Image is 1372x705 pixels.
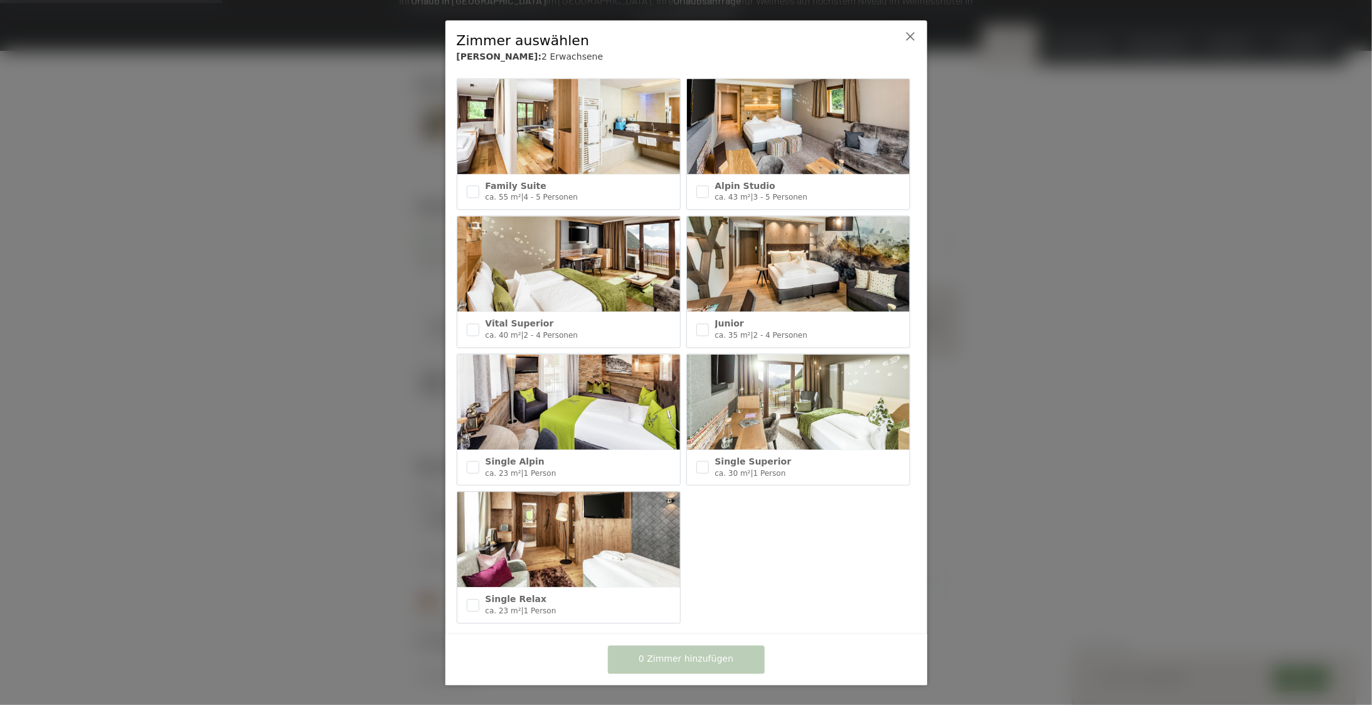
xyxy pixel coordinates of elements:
[715,331,751,340] span: ca. 35 m²
[521,607,524,616] span: |
[486,469,521,478] span: ca. 23 m²
[457,217,680,312] img: Vital Superior
[687,354,910,449] img: Single Superior
[486,193,521,202] span: ca. 55 m²
[486,331,521,340] span: ca. 40 m²
[751,331,753,340] span: |
[541,52,603,62] span: 2 Erwachsene
[457,52,542,62] b: [PERSON_NAME]:
[715,181,775,191] span: Alpin Studio
[687,217,910,312] img: Junior
[457,31,877,51] div: Zimmer auswählen
[753,193,807,202] span: 3 - 5 Personen
[751,193,753,202] span: |
[486,181,546,191] span: Family Suite
[457,78,680,174] img: Family Suite
[521,469,524,478] span: |
[521,193,524,202] span: |
[753,331,807,340] span: 2 - 4 Personen
[715,456,792,466] span: Single Superior
[457,354,680,449] img: Single Alpin
[521,331,524,340] span: |
[524,331,578,340] span: 2 - 4 Personen
[486,319,554,329] span: Vital Superior
[715,469,751,478] span: ca. 30 m²
[457,492,680,588] img: Single Relax
[524,607,556,616] span: 1 Person
[715,319,744,329] span: Junior
[715,193,751,202] span: ca. 43 m²
[486,456,545,466] span: Single Alpin
[687,78,910,174] img: Alpin Studio
[751,469,753,478] span: |
[753,469,786,478] span: 1 Person
[524,193,578,202] span: 4 - 5 Personen
[524,469,556,478] span: 1 Person
[486,607,521,616] span: ca. 23 m²
[486,595,547,605] span: Single Relax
